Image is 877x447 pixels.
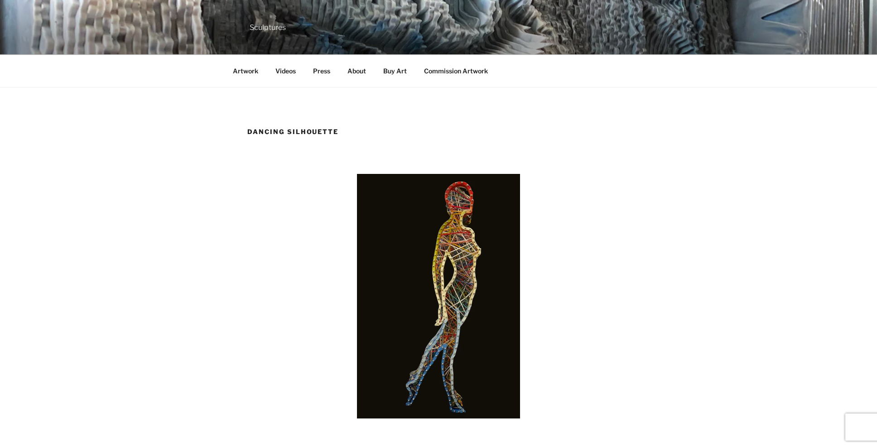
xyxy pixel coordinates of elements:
[247,127,630,136] h1: Dancing Silhouette
[357,174,520,418] img: sculptures of a dancer at home
[305,60,338,82] a: Press
[250,22,286,33] p: Sculptures
[267,60,304,82] a: Videos
[416,60,496,82] a: Commission Artwork
[339,60,374,82] a: About
[225,60,652,82] nav: Top Menu
[225,60,266,82] a: Artwork
[375,60,414,82] a: Buy Art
